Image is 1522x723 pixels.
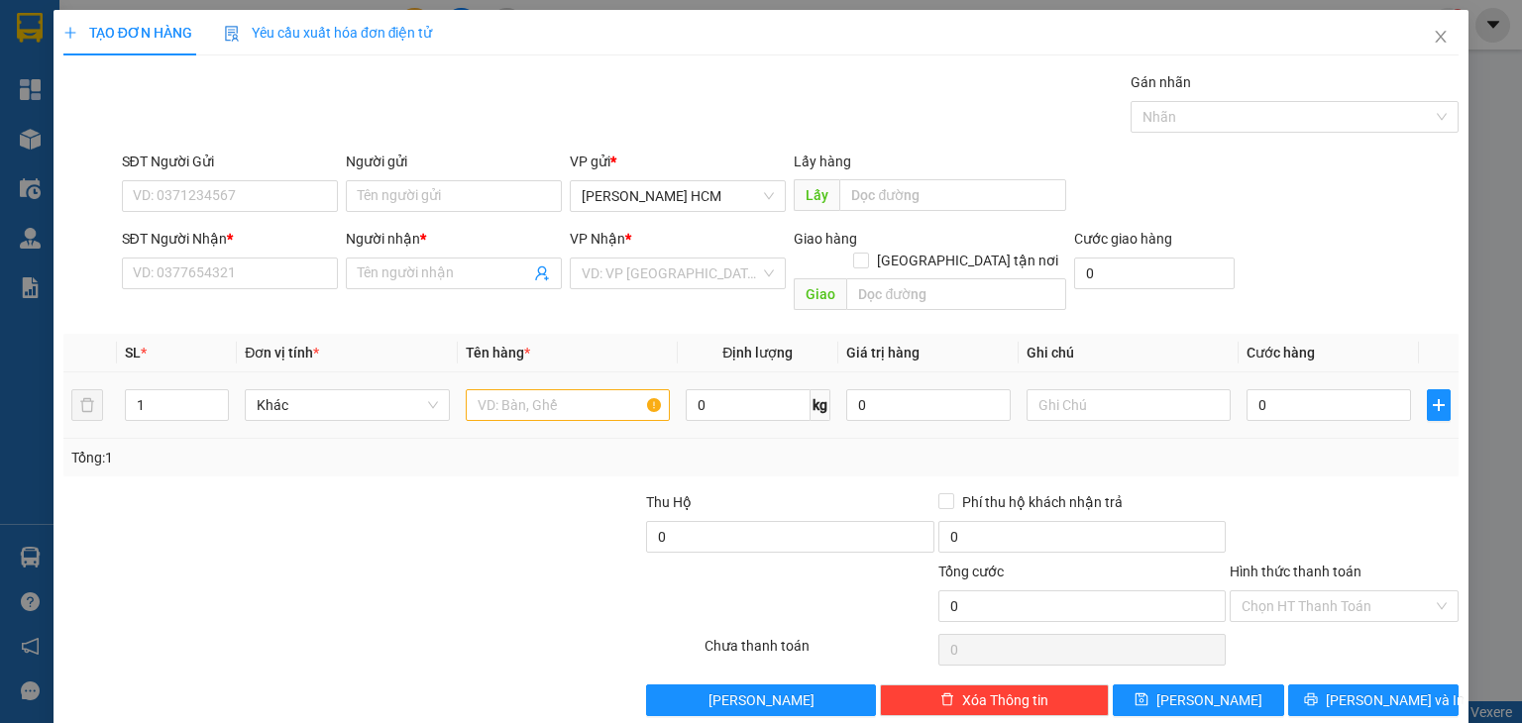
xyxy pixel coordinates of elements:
button: printer[PERSON_NAME] và In [1288,684,1460,716]
input: Cước giao hàng [1074,258,1235,289]
span: Định lượng [722,345,793,361]
div: SĐT Người Gửi [122,151,338,172]
span: Tên hàng [466,345,530,361]
div: Người nhận [346,228,562,250]
div: Người gửi [346,151,562,172]
input: Dọc đường [846,278,1066,310]
span: Giá trị hàng [846,345,920,361]
div: SĐT Người Nhận [122,228,338,250]
label: Hình thức thanh toán [1230,564,1361,579]
span: save [1135,692,1148,708]
span: user-add [534,265,550,281]
span: Lấy [794,179,839,211]
span: [PERSON_NAME] và In [1326,689,1465,711]
span: close [1433,29,1449,45]
span: Xóa Thông tin [962,689,1048,711]
div: VP gửi [570,151,786,172]
input: VD: Bàn, Ghế [466,389,670,421]
input: 0 [846,389,1011,421]
label: Gán nhãn [1131,74,1191,90]
img: icon [224,26,240,42]
button: deleteXóa Thông tin [880,684,1109,716]
span: [GEOGRAPHIC_DATA] tận nơi [869,250,1066,271]
button: save[PERSON_NAME] [1113,684,1284,716]
th: Ghi chú [1019,334,1239,372]
span: kg [811,389,830,421]
span: Đơn vị tính [245,345,319,361]
span: Yêu cầu xuất hóa đơn điện tử [224,25,433,41]
input: Ghi Chú [1027,389,1231,421]
span: [PERSON_NAME] [708,689,815,711]
label: Cước giao hàng [1074,231,1172,247]
span: Phí thu hộ khách nhận trả [954,491,1131,513]
span: Khác [257,390,437,420]
button: [PERSON_NAME] [646,684,875,716]
div: Tổng: 1 [71,447,589,468]
span: Cước hàng [1247,345,1315,361]
span: SL [125,345,141,361]
span: Thu Hộ [646,494,692,510]
div: Chưa thanh toán [703,635,935,670]
span: plus [63,26,77,40]
span: delete [940,692,954,708]
span: Tổng cước [938,564,1004,579]
span: printer [1304,692,1318,708]
span: Giao [794,278,846,310]
span: Giao hàng [794,231,857,247]
span: VP Nhận [570,231,625,247]
span: [PERSON_NAME] [1156,689,1262,711]
button: delete [71,389,103,421]
button: Close [1413,10,1468,65]
span: plus [1428,397,1450,413]
input: Dọc đường [839,179,1066,211]
span: TẠO ĐƠN HÀNG [63,25,192,41]
span: Lấy hàng [794,154,851,169]
button: plus [1427,389,1451,421]
span: Trần Phú HCM [582,181,774,211]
